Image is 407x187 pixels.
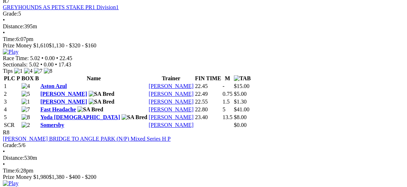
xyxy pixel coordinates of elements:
[3,62,28,68] span: Sectionals:
[3,136,171,142] a: [PERSON_NAME] BRIDGE TO ANGLE PARK (N/P) Mixed Series H P
[195,114,222,121] td: 23.40
[149,114,194,120] a: [PERSON_NAME]
[148,75,194,82] th: Trainer
[35,75,39,81] span: B
[14,68,23,74] img: 1
[22,91,30,97] img: 5
[34,68,42,74] img: 7
[3,174,404,180] div: Prize Money $1,980
[3,30,5,36] span: •
[4,106,20,113] td: 4
[223,83,224,89] text: -
[149,91,194,97] a: [PERSON_NAME]
[4,114,20,121] td: 5
[234,75,251,82] img: TAB
[22,83,30,89] img: 4
[3,168,16,174] span: Time:
[89,99,114,105] img: SA Bred
[22,99,30,105] img: 1
[4,122,20,129] td: SCR
[22,122,30,128] img: 2
[149,83,194,89] a: [PERSON_NAME]
[234,83,249,89] span: $15.00
[223,91,232,97] text: 0.75
[3,11,404,17] div: 5
[3,23,24,29] span: Distance:
[3,36,404,42] div: 6:07pm
[234,114,247,120] span: $8.00
[223,99,230,105] text: 1.5
[222,75,233,82] th: M
[4,98,20,105] td: 3
[3,23,404,30] div: 395m
[3,129,10,135] span: R8
[40,75,148,82] th: Name
[3,55,29,61] span: Race Time:
[3,4,119,10] a: GREYHOUNDS AS PETS STAKE PR1 Division1
[195,90,222,98] td: 22.49
[195,98,222,105] td: 22.55
[3,142,18,148] span: Grade:
[149,106,194,112] a: [PERSON_NAME]
[234,122,247,128] span: $0.00
[4,83,20,90] td: 1
[3,36,16,42] span: Time:
[40,91,87,97] a: [PERSON_NAME]
[40,83,67,89] a: Aston Azul
[41,55,43,61] span: •
[149,99,194,105] a: [PERSON_NAME]
[3,42,404,49] div: Prize Money $1,610
[49,174,96,180] span: $1,380 - $400 - $200
[3,148,5,154] span: •
[44,62,54,68] span: 0.00
[29,62,39,68] span: 5.02
[3,155,24,161] span: Distance:
[22,106,30,113] img: 7
[3,142,404,148] div: 5/6
[3,155,404,161] div: 530m
[89,91,114,97] img: SA Bred
[4,90,20,98] td: 2
[4,75,15,81] span: PLC
[3,49,18,55] img: Play
[30,55,40,61] span: 5.02
[60,55,72,61] span: 22.45
[22,114,30,121] img: 8
[223,106,225,112] text: 5
[22,75,34,81] span: BOX
[3,168,404,174] div: 6:28pm
[44,68,52,74] img: 8
[195,106,222,113] td: 22.80
[234,91,247,97] span: $5.00
[45,55,55,61] span: 0.00
[56,55,58,61] span: •
[122,114,147,121] img: SA Bred
[3,68,13,74] span: Tips
[234,99,247,105] span: $1.30
[195,83,222,90] td: 22.45
[195,75,222,82] th: FIN TIME
[40,106,76,112] a: Fast Headache
[3,11,18,17] span: Grade:
[17,75,20,81] span: P
[3,180,18,187] img: Play
[3,17,5,23] span: •
[49,42,96,48] span: $1,130 - $320 - $160
[58,62,71,68] span: 17.43
[149,122,194,128] a: [PERSON_NAME]
[40,62,42,68] span: •
[40,122,64,128] a: Somersby
[223,114,232,120] text: 13.5
[77,106,103,113] img: SA Bred
[40,114,120,120] a: Yoda [DEMOGRAPHIC_DATA]
[3,161,5,167] span: •
[24,68,33,74] img: 4
[40,99,87,105] a: [PERSON_NAME]
[55,62,57,68] span: •
[234,106,249,112] span: $41.00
